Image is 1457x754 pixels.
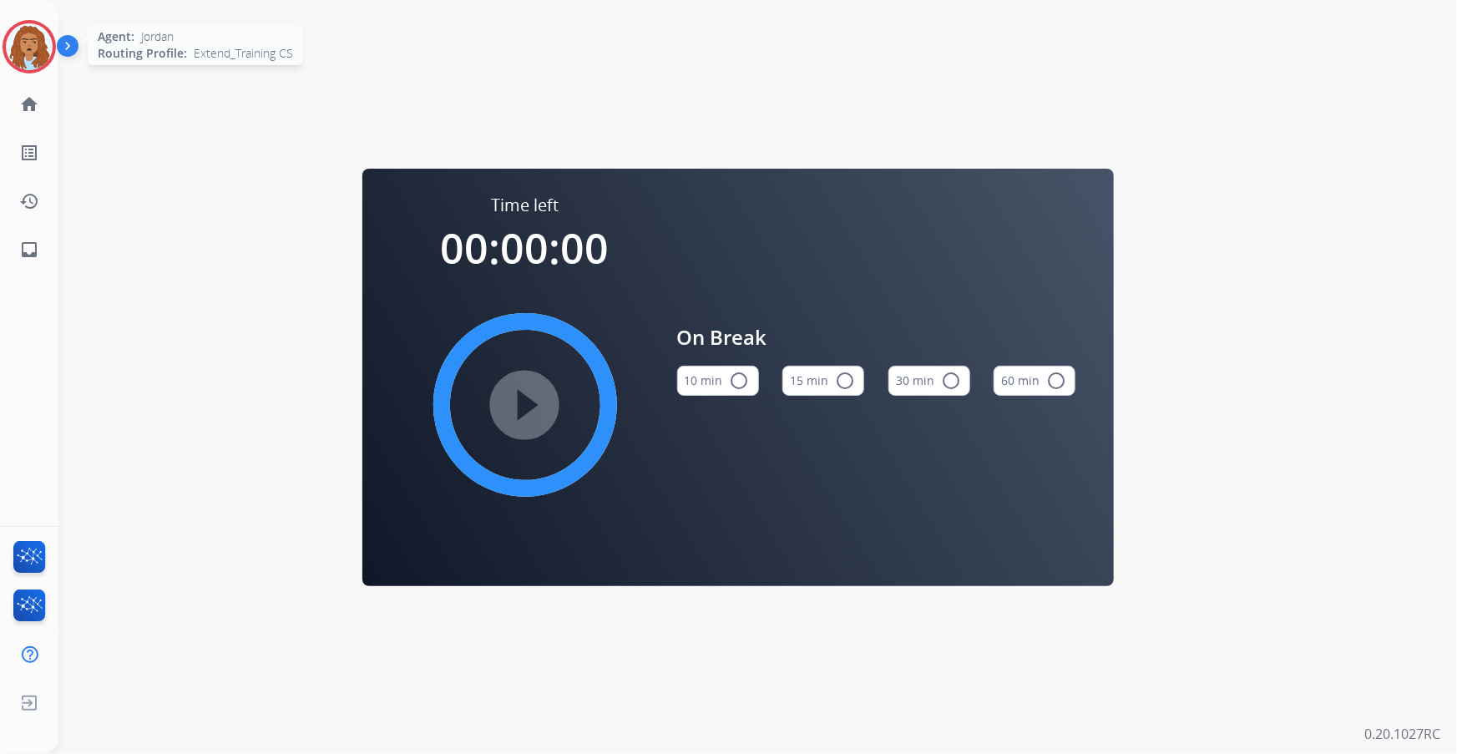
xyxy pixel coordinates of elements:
[1364,724,1440,744] p: 0.20.1027RC
[941,371,961,391] mat-icon: radio_button_unchecked
[888,366,970,396] button: 30 min
[677,322,1076,352] span: On Break
[491,194,559,217] span: Time left
[19,191,39,211] mat-icon: history
[441,220,610,276] span: 00:00:00
[835,371,855,391] mat-icon: radio_button_unchecked
[677,366,759,396] button: 10 min
[6,23,53,70] img: avatar
[1046,371,1066,391] mat-icon: radio_button_unchecked
[98,45,187,62] span: Routing Profile:
[994,366,1075,396] button: 60 min
[19,240,39,260] mat-icon: inbox
[194,45,293,62] span: Extend_Training CS
[19,94,39,114] mat-icon: home
[98,28,134,45] span: Agent:
[730,371,750,391] mat-icon: radio_button_unchecked
[19,143,39,163] mat-icon: list_alt
[782,366,864,396] button: 15 min
[141,28,174,45] span: Jordan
